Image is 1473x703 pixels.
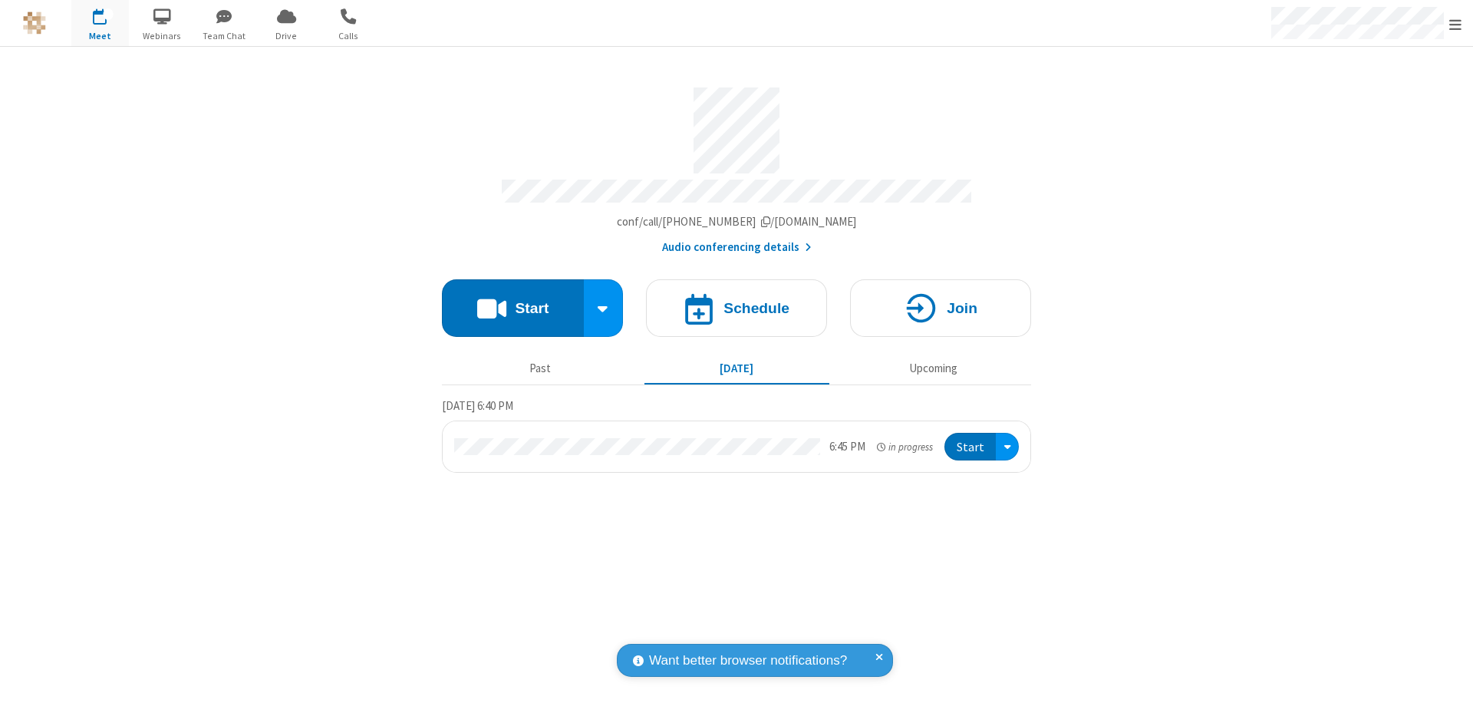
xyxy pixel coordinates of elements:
[850,279,1031,337] button: Join
[442,76,1031,256] section: Account details
[662,239,812,256] button: Audio conferencing details
[617,214,857,229] span: Copy my meeting room link
[996,433,1019,461] div: Open menu
[448,354,633,383] button: Past
[258,29,315,43] span: Drive
[442,398,513,413] span: [DATE] 6:40 PM
[196,29,253,43] span: Team Chat
[944,433,996,461] button: Start
[23,12,46,35] img: QA Selenium DO NOT DELETE OR CHANGE
[649,651,847,671] span: Want better browser notifications?
[320,29,377,43] span: Calls
[133,29,191,43] span: Webinars
[515,301,549,315] h4: Start
[104,8,114,20] div: 1
[71,29,129,43] span: Meet
[617,213,857,231] button: Copy my meeting room linkCopy my meeting room link
[442,279,584,337] button: Start
[584,279,624,337] div: Start conference options
[442,397,1031,474] section: Today's Meetings
[646,279,827,337] button: Schedule
[841,354,1026,383] button: Upcoming
[877,440,933,454] em: in progress
[947,301,977,315] h4: Join
[644,354,829,383] button: [DATE]
[829,438,865,456] div: 6:45 PM
[723,301,789,315] h4: Schedule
